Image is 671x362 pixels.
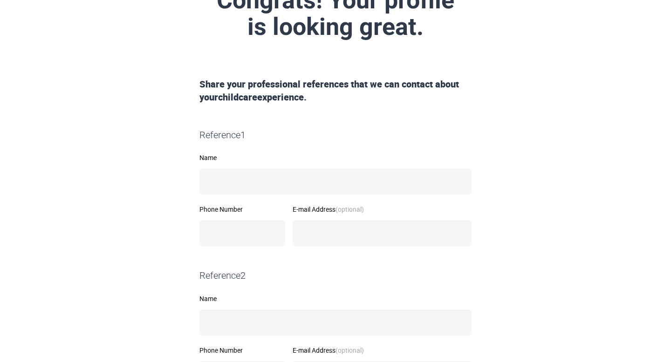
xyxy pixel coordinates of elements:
label: Phone Number [199,347,285,354]
strong: (optional) [335,346,364,355]
div: Reference 1 [196,128,475,142]
label: Name [199,154,472,161]
label: Phone Number [199,206,285,213]
label: Name [199,295,472,302]
div: Reference 2 [196,269,475,282]
span: E-mail Address [293,205,364,214]
span: E-mail Address [293,346,364,355]
div: Share your professional references that we can contact about your childcare experience. [196,78,475,104]
strong: (optional) [335,205,364,214]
